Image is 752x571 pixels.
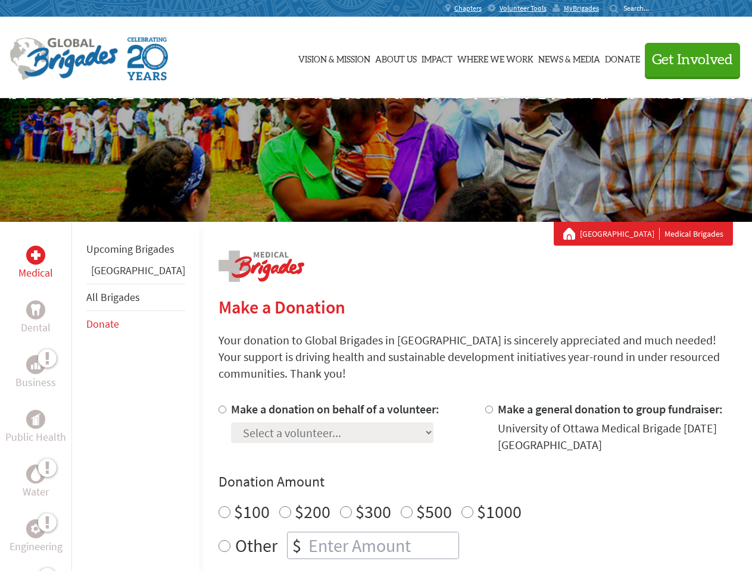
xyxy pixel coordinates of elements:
p: Public Health [5,429,66,445]
div: University of Ottawa Medical Brigade [DATE] [GEOGRAPHIC_DATA] [498,420,733,453]
a: EngineeringEngineering [10,519,63,555]
h2: Make a Donation [219,296,733,318]
a: [GEOGRAPHIC_DATA] [580,228,660,240]
button: Get Involved [645,43,740,77]
label: Make a general donation to group fundraiser: [498,401,723,416]
a: Impact [422,28,453,87]
p: Your donation to Global Brigades in [GEOGRAPHIC_DATA] is sincerely appreciated and much needed! Y... [219,332,733,382]
div: Medical Brigades [563,228,723,240]
span: Get Involved [652,53,733,67]
p: Water [23,484,49,500]
label: $500 [416,500,452,523]
img: logo-medical.png [219,250,304,282]
img: Business [31,360,40,369]
span: Chapters [454,4,482,13]
a: Donate [86,317,119,331]
div: Dental [26,300,45,319]
li: Upcoming Brigades [86,236,185,262]
a: Upcoming Brigades [86,242,174,256]
a: All Brigades [86,290,140,304]
img: Engineering [31,524,40,534]
p: Dental [21,319,51,336]
label: $100 [234,500,270,523]
img: Public Health [31,413,40,425]
a: Donate [605,28,640,87]
div: Water [26,465,45,484]
h4: Donation Amount [219,472,733,491]
label: Make a donation on behalf of a volunteer: [231,401,439,416]
div: Medical [26,246,45,265]
label: $300 [355,500,391,523]
img: Global Brigades Celebrating 20 Years [127,37,168,80]
li: All Brigades [86,284,185,311]
p: Business [15,374,56,391]
a: About Us [375,28,417,87]
input: Enter Amount [306,532,458,559]
p: Engineering [10,538,63,555]
a: MedicalMedical [18,246,53,281]
a: BusinessBusiness [15,355,56,391]
li: Guatemala [86,262,185,284]
li: Donate [86,311,185,337]
span: Volunteer Tools [500,4,547,13]
label: $1000 [477,500,522,523]
input: Search... [623,4,657,12]
img: Water [31,467,40,481]
img: Global Brigades Logo [10,37,118,80]
div: Public Health [26,410,45,429]
a: [GEOGRAPHIC_DATA] [91,263,185,277]
a: DentalDental [21,300,51,336]
div: Business [26,355,45,374]
img: Medical [31,250,40,260]
span: MyBrigades [564,4,599,13]
a: Vision & Mission [298,28,370,87]
label: Other [235,532,277,559]
div: $ [288,532,306,559]
div: Engineering [26,519,45,538]
label: $200 [295,500,330,523]
a: Public HealthPublic Health [5,410,66,445]
a: Where We Work [457,28,533,87]
a: WaterWater [23,465,49,500]
p: Medical [18,265,53,281]
a: News & Media [538,28,600,87]
img: Dental [31,304,40,315]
